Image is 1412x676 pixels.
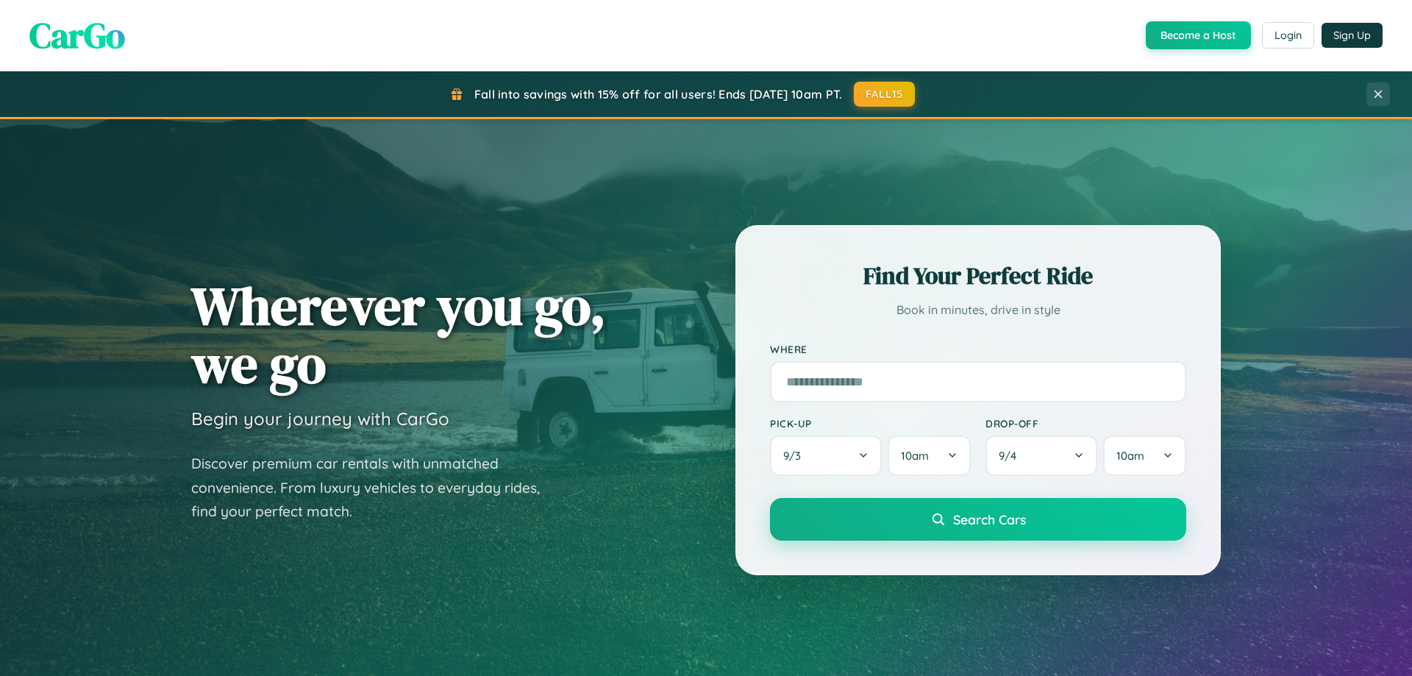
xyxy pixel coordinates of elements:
[1116,449,1144,463] span: 10am
[191,452,559,524] p: Discover premium car rentals with unmatched convenience. From luxury vehicles to everyday rides, ...
[1146,21,1251,49] button: Become a Host
[888,435,971,476] button: 10am
[770,435,882,476] button: 9/3
[999,449,1024,463] span: 9 / 4
[985,435,1097,476] button: 9/4
[191,277,606,393] h1: Wherever you go, we go
[901,449,929,463] span: 10am
[770,299,1186,321] p: Book in minutes, drive in style
[985,417,1186,430] label: Drop-off
[1322,23,1383,48] button: Sign Up
[783,449,808,463] span: 9 / 3
[29,11,125,60] span: CarGo
[953,511,1026,527] span: Search Cars
[474,87,843,102] span: Fall into savings with 15% off for all users! Ends [DATE] 10am PT.
[1262,22,1314,49] button: Login
[770,417,971,430] label: Pick-up
[191,408,449,430] h3: Begin your journey with CarGo
[770,260,1186,292] h2: Find Your Perfect Ride
[770,343,1186,355] label: Where
[854,82,916,107] button: FALL15
[770,498,1186,541] button: Search Cars
[1103,435,1186,476] button: 10am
